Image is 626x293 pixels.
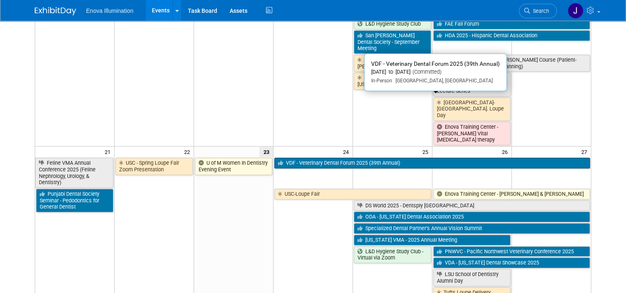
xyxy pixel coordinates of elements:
[354,19,431,29] a: L&D Hygiene Study Club
[519,4,557,18] a: Search
[501,146,511,157] span: 26
[35,158,113,188] a: Feline VMA Annual Conference 2025 (Feline Nephrology, Urology, & Dentistry)
[433,257,590,268] a: VDA - [US_STATE] Dental Showcase 2025
[342,146,353,157] span: 24
[274,158,590,168] a: VDF - Veterinary Dental Forum 2025 (39th Annual)
[183,146,194,157] span: 22
[371,60,500,67] span: VDF - Veterinary Dental Forum 2025 (39th Annual)
[354,223,590,234] a: Specialized Dental Partner’s Annual Vision Summit
[354,55,431,72] a: UNC-[PERSON_NAME] Vendor Day
[195,158,272,175] a: U of M Women In Dentistry Evening Event
[354,30,431,54] a: San [PERSON_NAME] Dental Society - September Meeting
[433,97,511,121] a: [GEOGRAPHIC_DATA]-[GEOGRAPHIC_DATA]. Loupe Day
[274,189,431,199] a: USC-Loupe Fair
[36,189,113,212] a: Punjabi Dental Society Seminar - Pedodontics for General Dentist
[433,269,511,286] a: LSU School of Dentistry Alumni Day
[86,7,133,14] span: Enova Illumination
[354,211,590,222] a: ODA - [US_STATE] Dental Association 2025
[433,189,590,199] a: Enova Training Center - [PERSON_NAME] & [PERSON_NAME]
[354,200,590,211] a: DS World 2025 - Dentsply [GEOGRAPHIC_DATA]
[371,69,500,76] div: [DATE] to [DATE]
[115,158,193,175] a: USC - Spring Loupe Fair Zoom Presentation
[433,122,511,145] a: Enova Training Center - [PERSON_NAME] Vital [MEDICAL_DATA] therapy
[530,8,549,14] span: Search
[568,3,583,19] img: Janelle Tlusty
[35,7,76,15] img: ExhibitDay
[433,246,590,257] a: PNWVC - Pacific Northwest Veterinary Conference 2025
[433,19,590,29] a: FAE Fall Forum
[422,146,432,157] span: 25
[354,246,431,263] a: L&D Hygiene Study Club - Virtual via Zoom
[410,69,441,75] span: (Committed)
[371,78,392,84] span: In-Person
[354,235,511,245] a: [US_STATE] VMA - 2025 Annual Meeting
[354,72,431,89] a: [GEOGRAPHIC_DATA][US_STATE]-Loupe Day
[259,146,273,157] span: 23
[580,146,591,157] span: 27
[392,78,493,84] span: [GEOGRAPHIC_DATA], [GEOGRAPHIC_DATA]
[104,146,114,157] span: 21
[433,30,590,41] a: HDA 2025 - Hispanic Dental Association
[433,55,590,72] a: [GEOGRAPHIC_DATA] - [PERSON_NAME] Course (Patient-Centered Dental Treatment Planning)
